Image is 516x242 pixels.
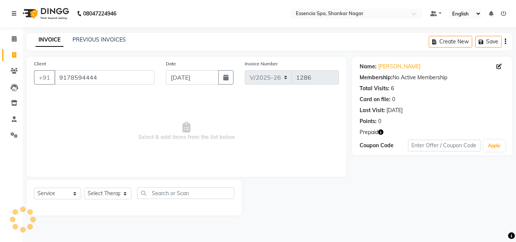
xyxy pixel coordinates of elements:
[73,36,126,43] a: PREVIOUS INVOICES
[54,70,154,85] input: Search by Name/Mobile/Email/Code
[360,117,377,125] div: Points:
[19,3,71,24] img: logo
[34,60,46,67] label: Client
[378,117,381,125] div: 0
[360,142,408,150] div: Coupon Code
[360,106,385,114] div: Last Visit:
[360,85,389,92] div: Total Visits:
[378,63,420,71] a: [PERSON_NAME]
[34,70,55,85] button: +91
[429,36,472,48] button: Create New
[391,85,394,92] div: 6
[475,36,502,48] button: Save
[360,63,377,71] div: Name:
[83,3,116,24] b: 08047224946
[408,140,480,151] input: Enter Offer / Coupon Code
[36,33,63,47] a: INVOICE
[360,74,392,82] div: Membership:
[360,74,505,82] div: No Active Membership
[360,96,391,103] div: Card on file:
[137,187,234,199] input: Search or Scan
[166,60,176,67] label: Date
[360,128,378,136] span: Prepaid
[34,94,339,169] span: Select & add items from the list below
[245,60,278,67] label: Invoice Number
[484,140,505,151] button: Apply
[392,96,395,103] div: 0
[386,106,403,114] div: [DATE]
